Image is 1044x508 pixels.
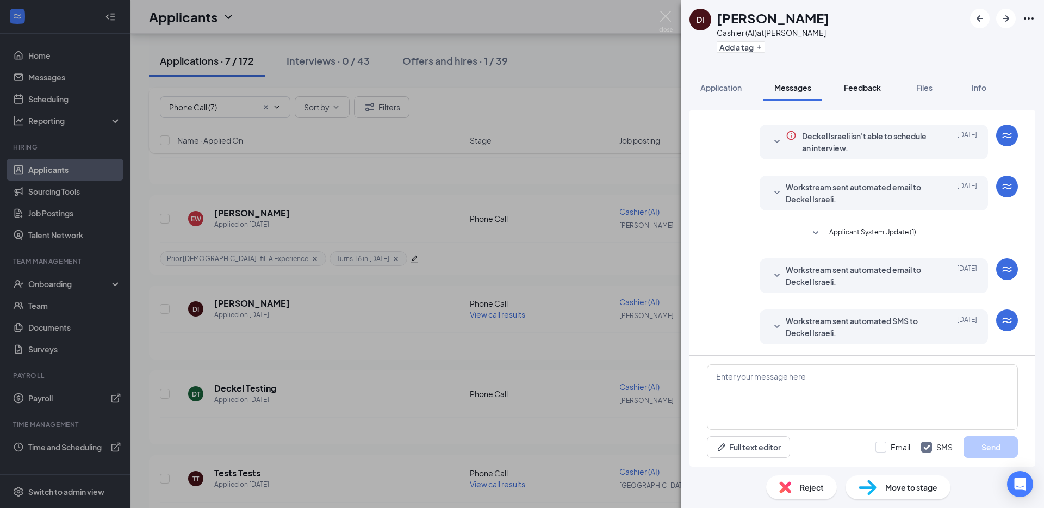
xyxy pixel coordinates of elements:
svg: SmallChevronDown [770,320,784,333]
h1: [PERSON_NAME] [717,9,829,27]
button: Full text editorPen [707,436,790,458]
button: ArrowLeftNew [970,9,990,28]
svg: WorkstreamLogo [1000,129,1014,142]
span: Application [700,83,742,92]
svg: Plus [756,44,762,51]
svg: ArrowLeftNew [973,12,986,25]
div: DI [697,14,704,25]
svg: Info [786,130,797,141]
span: Messages [774,83,811,92]
div: Cashier (AI) at [PERSON_NAME] [717,27,829,38]
span: Workstream sent automated SMS to Deckel Israeli. [786,315,928,339]
span: Workstream sent automated email to Deckel Israeli. [786,264,928,288]
svg: SmallChevronDown [770,187,784,200]
button: ArrowRight [996,9,1016,28]
svg: WorkstreamLogo [1000,263,1014,276]
span: Deckel Israeli isn't able to schedule an interview. [802,130,928,154]
button: Send [964,436,1018,458]
svg: Pen [716,442,727,453]
span: [DATE] [957,181,977,205]
span: Reject [800,481,824,493]
span: [DATE] [957,130,977,154]
svg: ArrowRight [999,12,1012,25]
span: Info [972,83,986,92]
svg: WorkstreamLogo [1000,314,1014,327]
span: Move to stage [885,481,937,493]
span: Applicant System Update (1) [829,227,916,240]
div: Open Intercom Messenger [1007,471,1033,497]
button: PlusAdd a tag [717,41,765,53]
button: SmallChevronDownApplicant System Update (1) [809,227,916,240]
span: Feedback [844,83,881,92]
span: Workstream sent automated email to Deckel Israeli. [786,181,928,205]
span: [DATE] [957,264,977,288]
svg: SmallChevronDown [770,269,784,282]
span: [DATE] [957,315,977,339]
svg: SmallChevronDown [770,135,784,148]
span: Files [916,83,933,92]
svg: Ellipses [1022,12,1035,25]
svg: WorkstreamLogo [1000,180,1014,193]
svg: SmallChevronDown [809,227,822,240]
